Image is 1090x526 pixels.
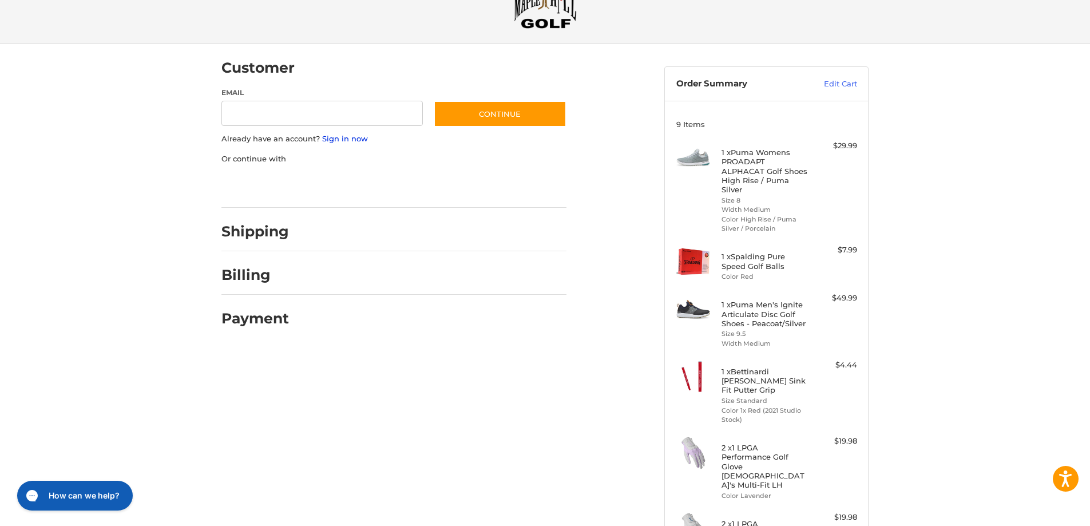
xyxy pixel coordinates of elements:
[412,176,498,196] iframe: PayPal-venmo
[221,59,295,77] h2: Customer
[221,133,566,145] p: Already have an account?
[722,148,809,194] h4: 1 x Puma Womens PROADAPT ALPHACAT Golf Shoes High Rise / Puma Silver
[722,215,809,234] li: Color High Rise / Puma Silver / Porcelain
[722,491,809,501] li: Color Lavender
[221,88,423,98] label: Email
[722,406,809,425] li: Color 1x Red (2021 Studio Stock)
[676,120,857,129] h3: 9 Items
[221,310,289,327] h2: Payment
[434,101,566,127] button: Continue
[722,272,809,282] li: Color Red
[812,140,857,152] div: $29.99
[799,78,857,90] a: Edit Cart
[221,223,289,240] h2: Shipping
[722,367,809,395] h4: 1 x Bettinardi [PERSON_NAME] Sink Fit Putter Grip
[221,153,566,165] p: Or continue with
[722,443,809,489] h4: 2 x 1 LPGA Performance Golf Glove [DEMOGRAPHIC_DATA]'s Multi-Fit LH
[722,396,809,406] li: Size Standard
[722,339,809,349] li: Width Medium
[676,78,799,90] h3: Order Summary
[812,512,857,523] div: $19.98
[722,252,809,271] h4: 1 x Spalding Pure Speed Golf Balls
[812,244,857,256] div: $7.99
[722,196,809,205] li: Size 8
[812,359,857,371] div: $4.44
[812,292,857,304] div: $49.99
[322,134,368,143] a: Sign in now
[315,176,401,196] iframe: PayPal-paylater
[722,205,809,215] li: Width Medium
[221,266,288,284] h2: Billing
[218,176,304,196] iframe: PayPal-paypal
[11,477,136,515] iframe: Gorgias live chat messenger
[722,329,809,339] li: Size 9.5
[722,300,809,328] h4: 1 x Puma Men's Ignite Articulate Disc Golf Shoes - Peacoat/Silver
[812,436,857,447] div: $19.98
